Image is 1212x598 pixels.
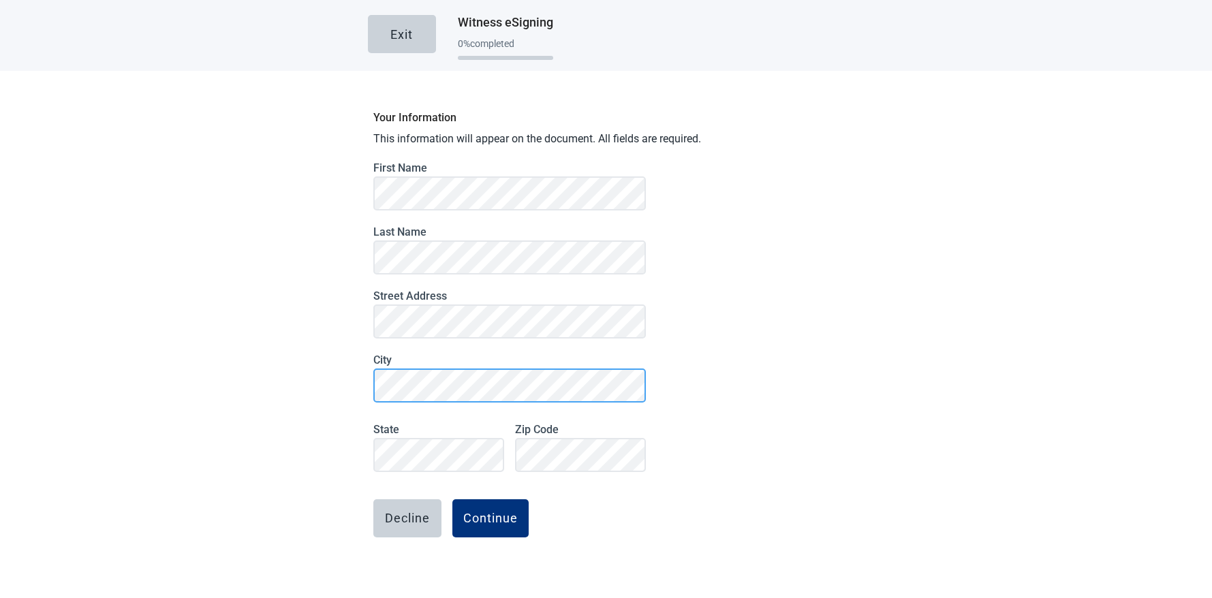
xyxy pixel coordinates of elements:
div: 0 % completed [458,38,553,49]
p: This information will appear on the document. All fields are required. [373,131,839,146]
h2: Your Information [373,109,839,126]
button: Decline [373,499,441,537]
button: Continue [452,499,529,537]
div: Decline [385,512,430,525]
h1: Witness eSigning [458,13,553,32]
button: Exit [368,15,436,53]
label: State [373,423,504,436]
div: Continue [463,512,518,525]
label: Street Address [373,289,646,302]
label: First Name [373,161,646,174]
label: City [373,353,646,366]
label: Last Name [373,225,646,238]
label: Zip Code [515,423,646,436]
div: Exit [390,27,413,41]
